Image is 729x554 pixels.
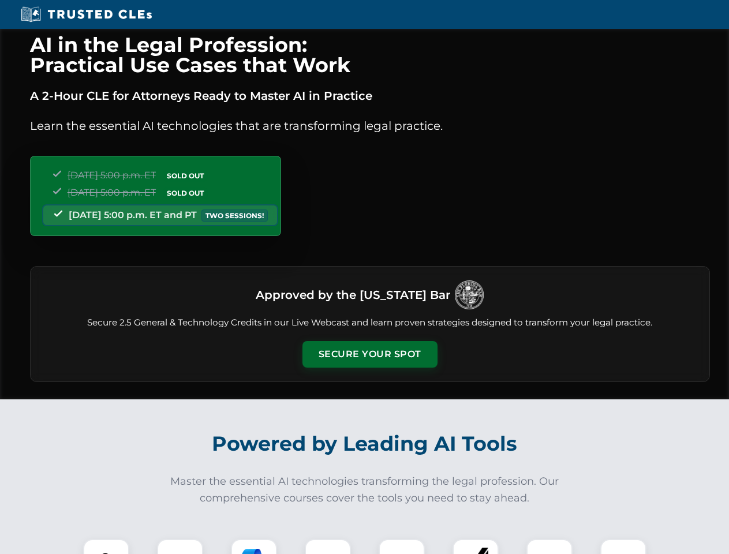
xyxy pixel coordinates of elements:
h3: Approved by the [US_STATE] Bar [256,285,450,305]
p: A 2-Hour CLE for Attorneys Ready to Master AI in Practice [30,87,710,105]
img: Logo [455,280,484,309]
p: Learn the essential AI technologies that are transforming legal practice. [30,117,710,135]
h1: AI in the Legal Profession: Practical Use Cases that Work [30,35,710,75]
p: Secure 2.5 General & Technology Credits in our Live Webcast and learn proven strategies designed ... [44,316,696,330]
p: Master the essential AI technologies transforming the legal profession. Our comprehensive courses... [163,473,567,507]
span: [DATE] 5:00 p.m. ET [68,170,156,181]
span: SOLD OUT [163,187,208,199]
img: Trusted CLEs [17,6,155,23]
span: SOLD OUT [163,170,208,182]
button: Secure Your Spot [302,341,438,368]
h2: Powered by Leading AI Tools [45,424,685,464]
span: [DATE] 5:00 p.m. ET [68,187,156,198]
